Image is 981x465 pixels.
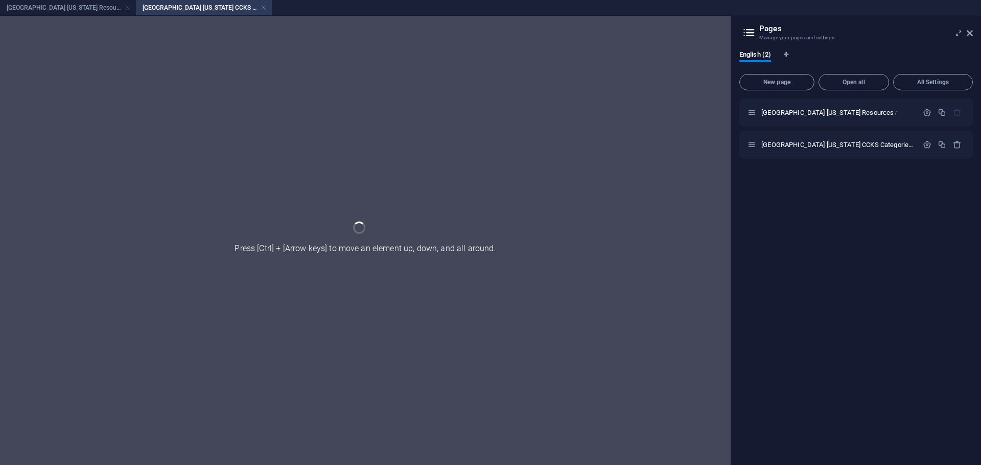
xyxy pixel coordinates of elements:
[759,33,952,42] h3: Manage your pages and settings
[938,140,946,149] div: Duplicate
[938,108,946,117] div: Duplicate
[759,24,973,33] h2: Pages
[758,109,918,116] div: [GEOGRAPHIC_DATA] [US_STATE] Resources/
[761,109,897,116] span: [GEOGRAPHIC_DATA] [US_STATE] Resources
[923,108,931,117] div: Settings
[893,74,973,90] button: All Settings
[898,79,968,85] span: All Settings
[136,2,272,13] h4: [GEOGRAPHIC_DATA] [US_STATE] CCKS Categories
[923,140,931,149] div: Settings
[823,79,884,85] span: Open all
[819,74,889,90] button: Open all
[758,141,918,148] div: [GEOGRAPHIC_DATA] [US_STATE] CCKS Categories/pulaski-county-[US_STATE]-ccks-categories
[739,74,814,90] button: New page
[953,108,962,117] div: The startpage cannot be deleted
[739,51,973,70] div: Language Tabs
[744,79,810,85] span: New page
[895,110,897,116] span: /
[953,140,962,149] div: Remove
[739,48,771,63] span: English (2)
